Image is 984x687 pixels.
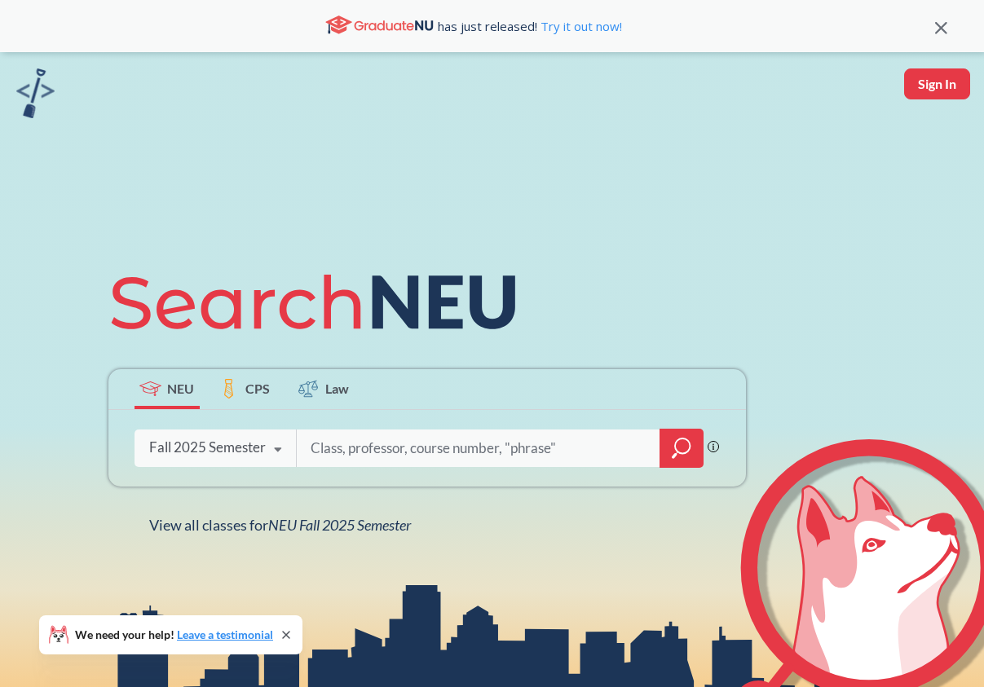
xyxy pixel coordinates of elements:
span: has just released! [438,17,622,35]
span: We need your help! [75,629,273,641]
span: Law [325,379,349,398]
button: Sign In [904,68,970,99]
a: Try it out now! [537,18,622,34]
a: sandbox logo [16,68,55,123]
span: NEU Fall 2025 Semester [268,516,411,534]
div: Fall 2025 Semester [149,438,266,456]
div: magnifying glass [660,429,704,468]
a: Leave a testimonial [177,628,273,641]
span: NEU [167,379,194,398]
img: sandbox logo [16,68,55,118]
input: Class, professor, course number, "phrase" [309,431,648,465]
span: View all classes for [149,516,411,534]
svg: magnifying glass [672,437,691,460]
span: CPS [245,379,270,398]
